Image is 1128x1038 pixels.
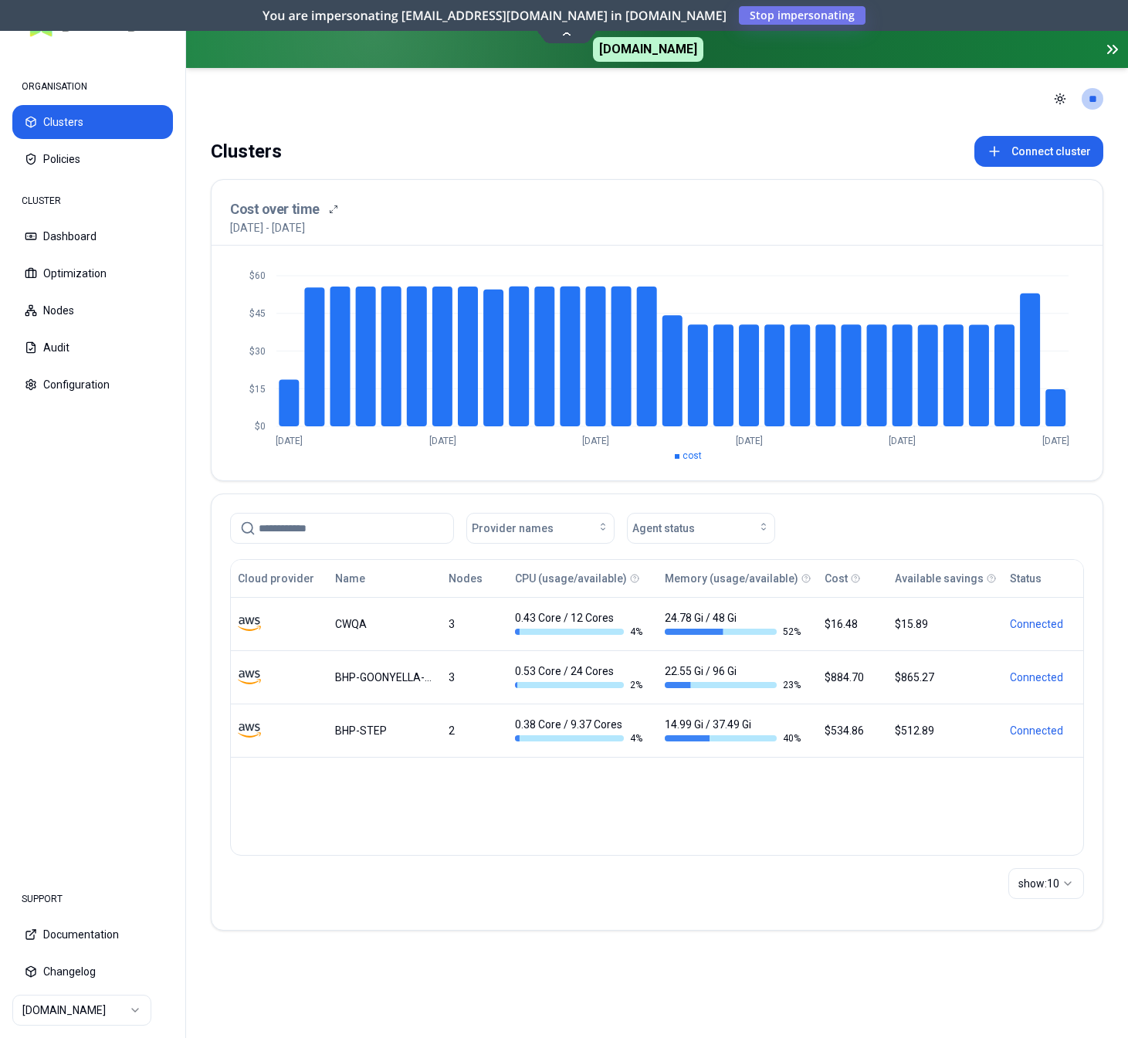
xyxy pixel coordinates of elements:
[12,293,173,327] button: Nodes
[665,732,801,745] div: 40 %
[736,436,763,446] tspan: [DATE]
[12,105,173,139] button: Clusters
[276,436,303,446] tspan: [DATE]
[238,612,261,636] img: aws
[974,136,1103,167] button: Connect cluster
[238,563,314,594] button: Cloud provider
[889,436,916,446] tspan: [DATE]
[238,666,261,689] img: aws
[895,723,996,738] div: $512.89
[12,185,173,216] div: CLUSTER
[627,513,775,544] button: Agent status
[12,219,173,253] button: Dashboard
[665,717,801,745] div: 14.99 Gi / 37.49 Gi
[895,670,996,685] div: $865.27
[12,256,173,290] button: Optimization
[665,626,801,638] div: 52 %
[255,421,266,432] tspan: $0
[1010,616,1076,632] div: Connected
[230,198,320,220] h3: Cost over time
[1010,723,1076,738] div: Connected
[12,918,173,951] button: Documentation
[665,679,801,691] div: 23 %
[238,719,261,742] img: aws
[632,521,695,536] span: Agent status
[12,142,173,176] button: Policies
[825,723,881,738] div: $534.86
[335,616,434,632] div: CWQA
[466,513,615,544] button: Provider names
[593,37,703,62] span: [DOMAIN_NAME]
[449,563,483,594] button: Nodes
[665,610,801,638] div: 24.78 Gi / 48 Gi
[515,610,651,638] div: 0.43 Core / 12 Cores
[515,679,651,691] div: 2 %
[12,955,173,989] button: Changelog
[335,563,365,594] button: Name
[515,663,651,691] div: 0.53 Core / 24 Cores
[449,616,501,632] div: 3
[895,616,996,632] div: $15.89
[449,670,501,685] div: 3
[515,563,627,594] button: CPU (usage/available)
[1010,670,1076,685] div: Connected
[1010,571,1042,586] div: Status
[12,368,173,402] button: Configuration
[683,450,702,461] span: cost
[825,616,881,632] div: $16.48
[429,436,456,446] tspan: [DATE]
[335,723,434,738] div: BHP-STEP
[249,270,266,281] tspan: $60
[515,626,651,638] div: 4 %
[665,563,798,594] button: Memory (usage/available)
[12,331,173,365] button: Audit
[582,436,609,446] tspan: [DATE]
[449,723,501,738] div: 2
[12,71,173,102] div: ORGANISATION
[12,884,173,914] div: SUPPORT
[249,346,266,357] tspan: $30
[515,717,651,745] div: 0.38 Core / 9.37 Cores
[825,670,881,685] div: $884.70
[472,521,554,536] span: Provider names
[249,308,266,319] tspan: $45
[825,563,848,594] button: Cost
[665,663,801,691] div: 22.55 Gi / 96 Gi
[249,384,266,395] tspan: $15
[895,563,984,594] button: Available savings
[1042,436,1069,446] tspan: [DATE]
[335,670,434,685] div: BHP-GOONYELLA-PROD
[230,220,305,236] p: [DATE] - [DATE]
[515,732,651,745] div: 4 %
[211,136,282,167] div: Clusters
